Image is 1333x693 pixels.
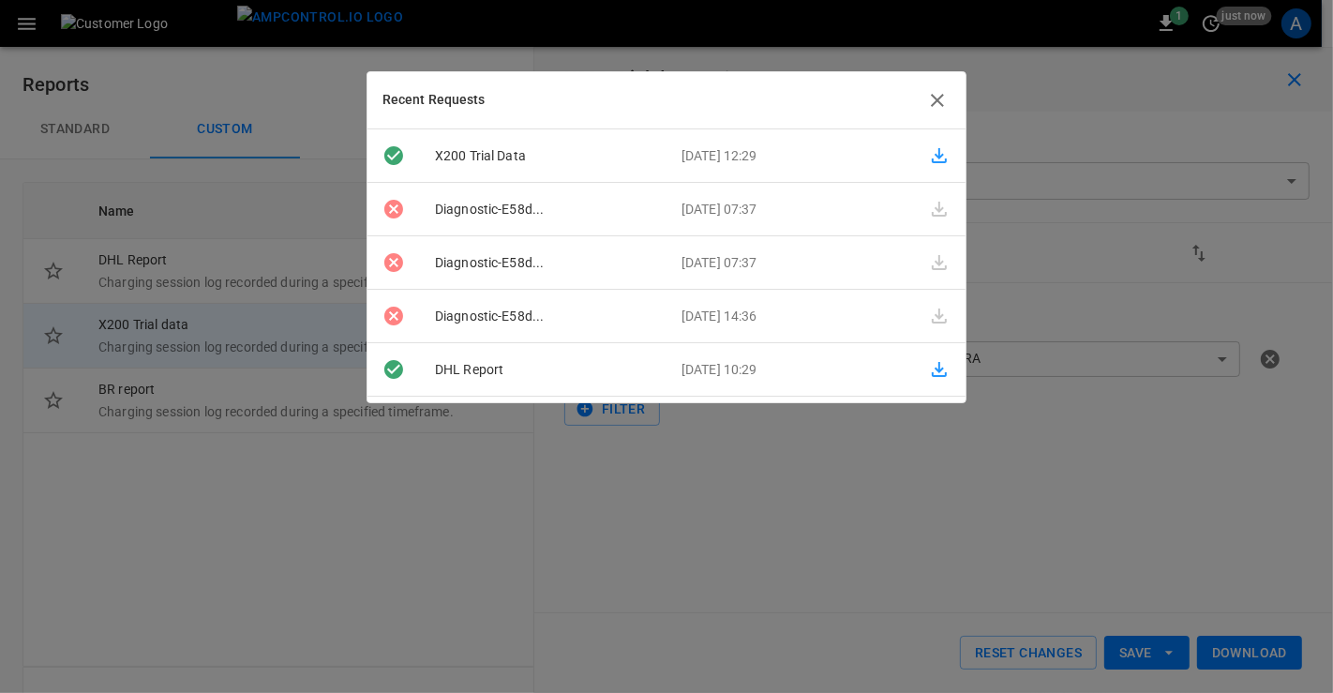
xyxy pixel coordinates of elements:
p: [DATE] 12:29 [666,146,913,166]
div: Failed [367,305,420,327]
p: DHL Report [420,360,666,380]
p: [DATE] 14:36 [666,307,913,326]
div: Ready to download [367,144,420,167]
div: Downloaded [367,358,420,381]
p: Diagnostic-e58d... [420,307,666,326]
p: [DATE] 10:29 [666,360,913,380]
h6: Recent Requests [382,90,486,111]
p: Diagnostic-e58d... [420,200,666,219]
p: X200 Trial data [420,146,666,166]
div: Failed [367,198,420,220]
p: Diagnostic-e58d... [420,253,666,273]
p: [DATE] 07:37 [666,253,913,273]
div: Failed [367,251,420,274]
p: [DATE] 07:37 [666,200,913,219]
